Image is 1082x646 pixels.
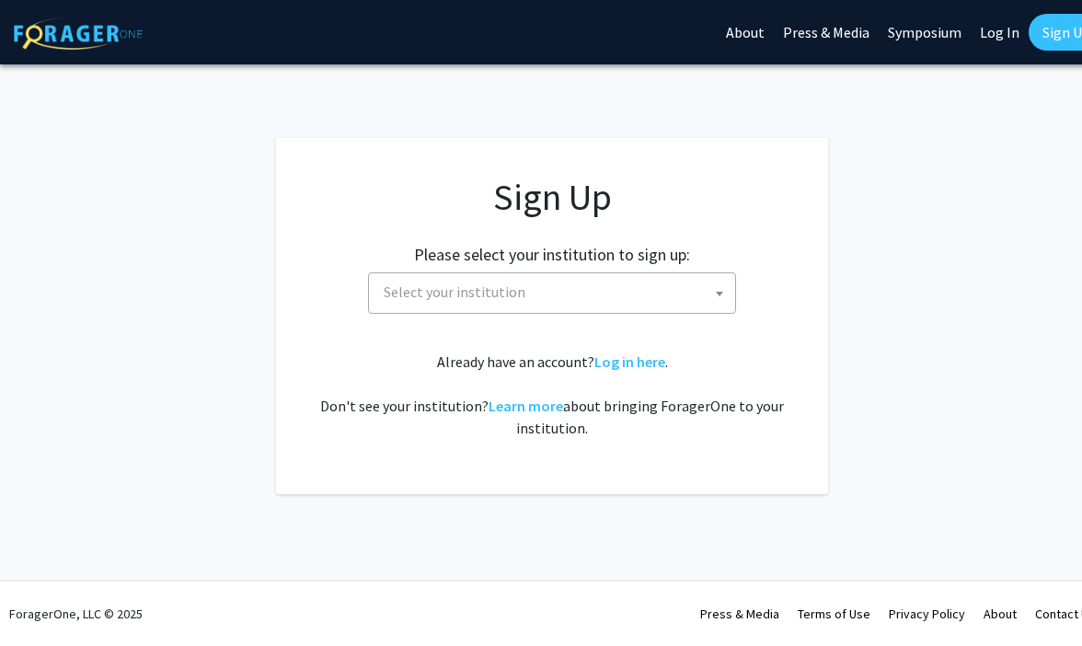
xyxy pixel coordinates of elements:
[984,606,1017,622] a: About
[376,273,735,311] span: Select your institution
[313,175,791,219] h1: Sign Up
[368,272,736,314] span: Select your institution
[14,17,143,50] img: ForagerOne Logo
[414,245,690,265] h2: Please select your institution to sign up:
[489,397,563,415] a: Learn more about bringing ForagerOne to your institution
[889,606,965,622] a: Privacy Policy
[798,606,870,622] a: Terms of Use
[700,606,779,622] a: Press & Media
[384,283,525,301] span: Select your institution
[9,582,143,646] div: ForagerOne, LLC © 2025
[594,352,665,371] a: Log in here
[313,351,791,439] div: Already have an account? . Don't see your institution? about bringing ForagerOne to your institut...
